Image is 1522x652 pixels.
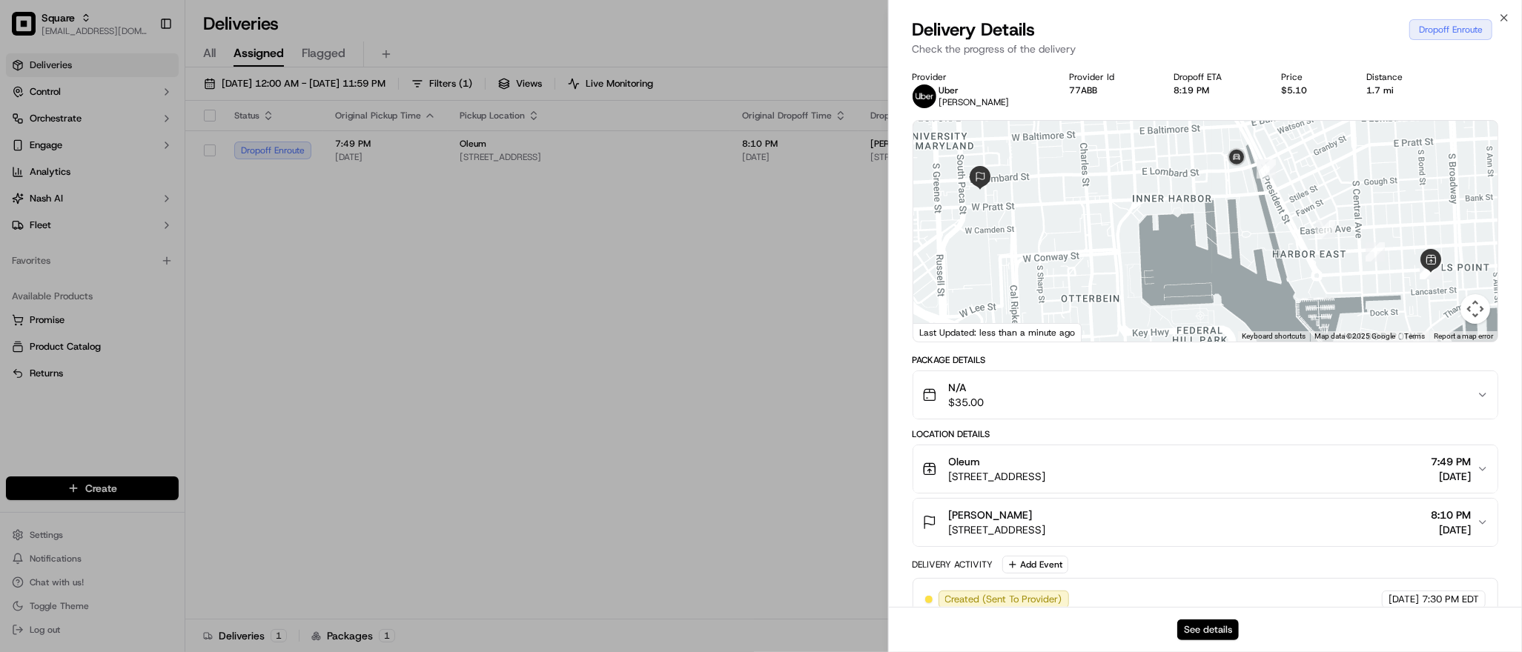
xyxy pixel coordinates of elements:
span: [DATE] [1431,522,1471,537]
a: 💻API Documentation [119,209,244,236]
div: Delivery Activity [913,559,993,570]
button: Keyboard shortcuts [1242,331,1306,342]
span: 7:49 PM [1431,454,1471,469]
button: Oleum[STREET_ADDRESS]7:49 PM[DATE] [913,445,1498,493]
span: Knowledge Base [30,215,113,230]
span: [STREET_ADDRESS] [949,522,1046,537]
span: Delivery Details [913,18,1036,41]
div: Provider [913,71,1045,83]
span: Oleum [949,454,981,469]
div: Dropoff ETA [1174,71,1257,83]
img: uber-new-logo.jpeg [913,84,936,108]
div: Location Details [913,428,1498,440]
span: Pylon [148,251,179,262]
div: Price [1281,71,1343,83]
div: 10 [1316,220,1335,239]
div: Start new chat [50,142,243,156]
div: 8:19 PM [1174,84,1257,96]
div: 1.7 mi [1367,84,1439,96]
div: Last Updated: less than a minute ago [913,323,1082,342]
div: Provider Id [1069,71,1150,83]
div: Package Details [913,354,1498,366]
div: We're available if you need us! [50,156,188,168]
p: Welcome 👋 [15,59,270,83]
div: $5.10 [1281,84,1343,96]
div: 💻 [125,216,137,228]
p: Uber [939,84,1010,96]
div: 📗 [15,216,27,228]
span: API Documentation [140,215,238,230]
a: Open this area in Google Maps (opens a new window) [917,322,966,342]
div: Distance [1367,71,1439,83]
span: Created (Sent To Provider) [945,593,1062,606]
button: 77ABB [1069,84,1097,96]
img: Google [917,322,966,342]
button: [PERSON_NAME][STREET_ADDRESS]8:10 PM[DATE] [913,499,1498,546]
span: [PERSON_NAME] [939,96,1010,108]
span: [PERSON_NAME] [949,508,1033,522]
span: Map data ©2025 Google [1314,332,1395,340]
span: [DATE] [1389,593,1419,606]
button: See details [1177,619,1239,640]
span: N/A [949,380,985,395]
button: Add Event [1002,556,1068,573]
img: 1736555255976-a54dd68f-1ca7-489b-9aae-adbdc363a1c4 [15,142,42,168]
a: Report a map error [1434,332,1493,340]
p: Check the progress of the delivery [913,41,1498,56]
div: 9 [1366,242,1385,262]
a: Terms (opens in new tab) [1404,332,1425,340]
span: 8:10 PM [1431,508,1471,522]
button: N/A$35.00 [913,371,1498,419]
span: [STREET_ADDRESS] [949,469,1046,484]
span: $35.00 [949,395,985,410]
img: Nash [15,15,44,44]
input: Got a question? Start typing here... [39,96,267,111]
a: 📗Knowledge Base [9,209,119,236]
button: Map camera controls [1460,294,1490,324]
span: 7:30 PM EDT [1422,593,1479,606]
a: Powered byPylon [105,250,179,262]
button: Start new chat [252,146,270,164]
div: 11 [1257,159,1276,179]
span: [DATE] [1431,469,1471,484]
